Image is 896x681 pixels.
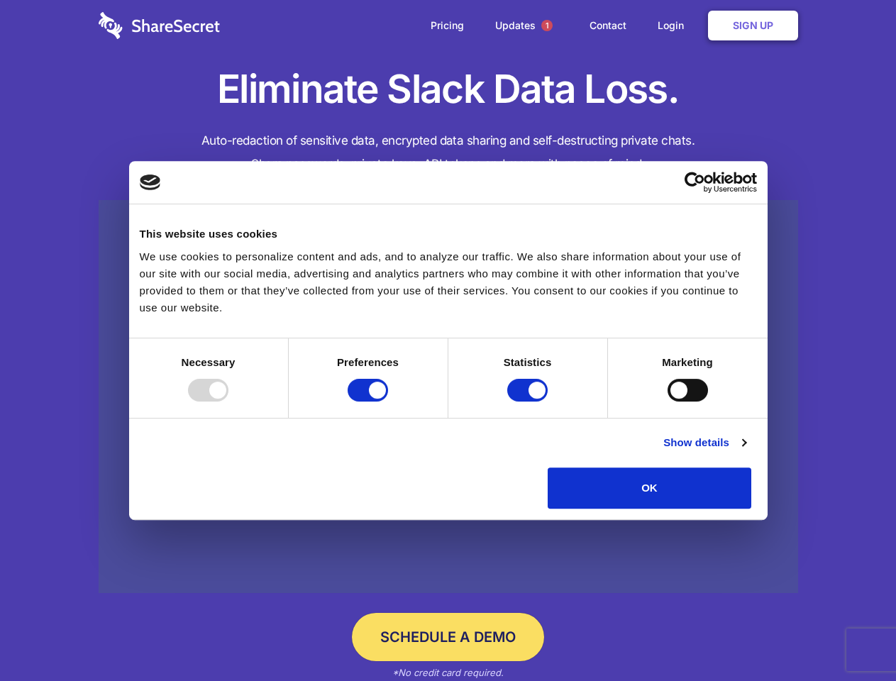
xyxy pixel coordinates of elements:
img: logo-wordmark-white-trans-d4663122ce5f474addd5e946df7df03e33cb6a1c49d2221995e7729f52c070b2.svg [99,12,220,39]
a: Login [643,4,705,48]
strong: Statistics [504,356,552,368]
strong: Marketing [662,356,713,368]
a: Wistia video thumbnail [99,200,798,594]
div: This website uses cookies [140,226,757,243]
a: Schedule a Demo [352,613,544,661]
strong: Preferences [337,356,399,368]
strong: Necessary [182,356,236,368]
a: Sign Up [708,11,798,40]
div: We use cookies to personalize content and ads, and to analyze our traffic. We also share informat... [140,248,757,316]
h1: Eliminate Slack Data Loss. [99,64,798,115]
img: logo [140,175,161,190]
button: OK [548,467,751,509]
em: *No credit card required. [392,667,504,678]
h4: Auto-redaction of sensitive data, encrypted data sharing and self-destructing private chats. Shar... [99,129,798,176]
a: Show details [663,434,746,451]
a: Contact [575,4,641,48]
a: Pricing [416,4,478,48]
span: 1 [541,20,553,31]
a: Usercentrics Cookiebot - opens in a new window [633,172,757,193]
